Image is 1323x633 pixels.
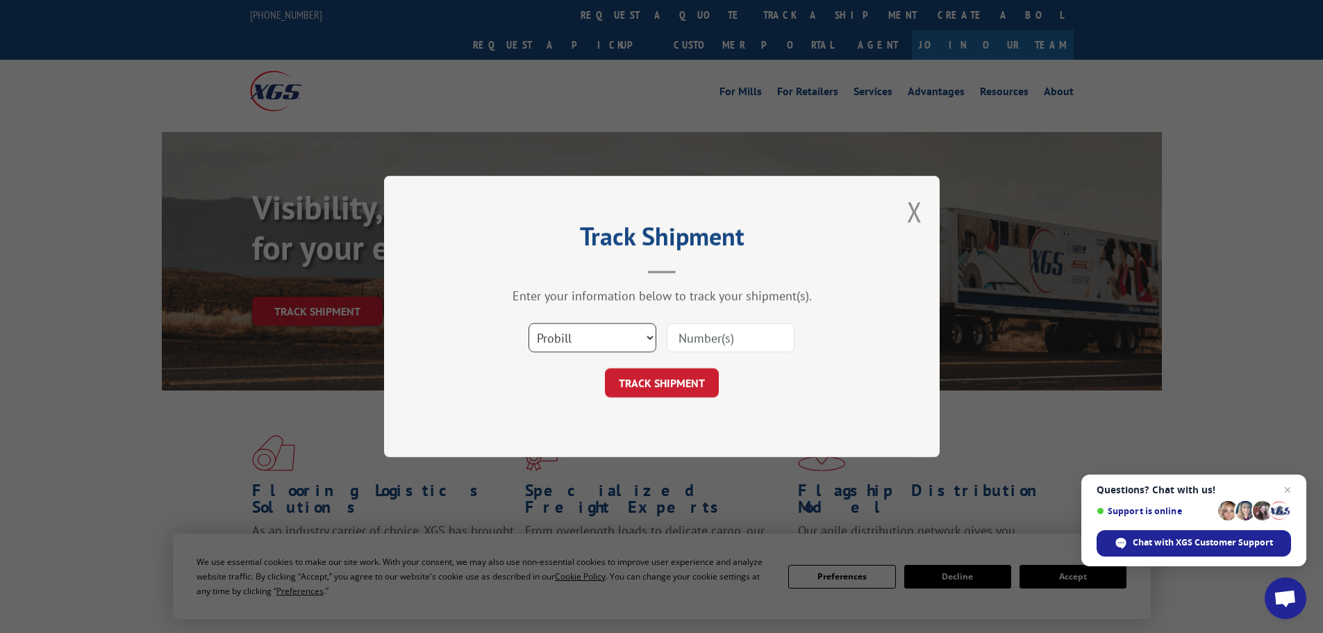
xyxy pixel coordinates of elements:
[1097,530,1291,557] div: Chat with XGS Customer Support
[667,323,794,352] input: Number(s)
[907,193,922,230] button: Close modal
[454,288,870,304] div: Enter your information below to track your shipment(s).
[605,368,719,397] button: TRACK SHIPMENT
[1097,506,1213,516] span: Support is online
[1097,484,1291,495] span: Questions? Chat with us!
[1133,536,1273,549] span: Chat with XGS Customer Support
[1279,482,1296,498] span: Close chat
[1265,577,1306,619] div: Open chat
[454,227,870,253] h2: Track Shipment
